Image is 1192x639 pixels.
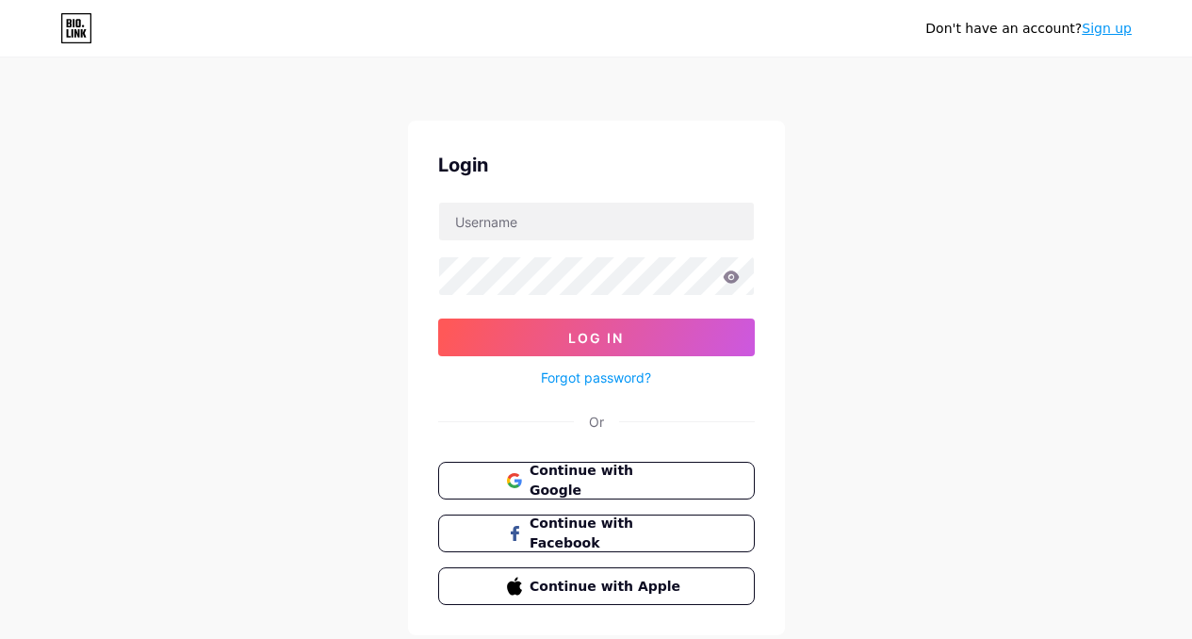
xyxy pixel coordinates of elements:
button: Log In [438,319,755,356]
a: Forgot password? [541,368,651,387]
div: Don't have an account? [925,19,1132,39]
button: Continue with Google [438,462,755,500]
button: Continue with Facebook [438,515,755,552]
a: Sign up [1082,21,1132,36]
span: Continue with Apple [530,577,685,597]
span: Continue with Google [530,461,685,500]
span: Log In [568,330,624,346]
div: Login [438,151,755,179]
input: Username [439,203,754,240]
button: Continue with Apple [438,567,755,605]
div: Or [589,412,604,432]
span: Continue with Facebook [530,514,685,553]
